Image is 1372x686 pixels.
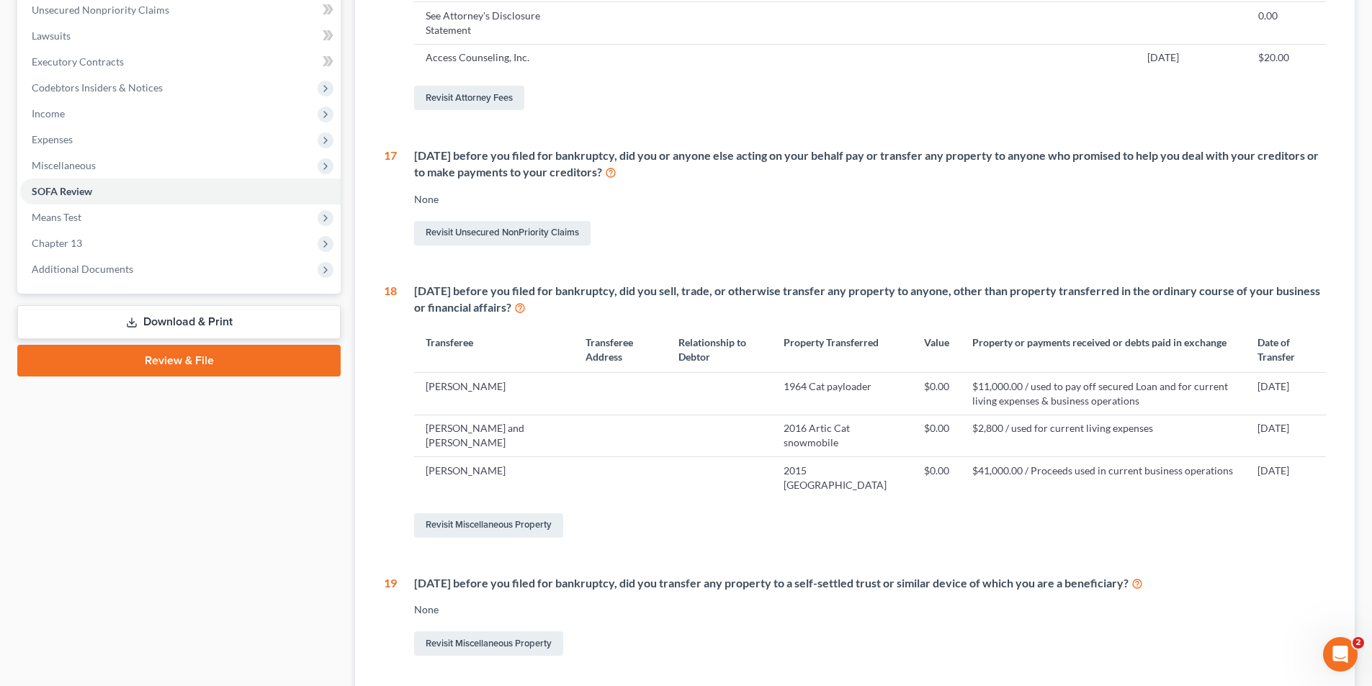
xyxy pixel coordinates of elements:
[32,133,73,145] span: Expenses
[32,237,82,249] span: Chapter 13
[32,159,96,171] span: Miscellaneous
[414,328,574,373] th: Transferee
[32,55,124,68] span: Executory Contracts
[32,81,163,94] span: Codebtors Insiders & Notices
[20,23,341,49] a: Lawsuits
[1247,2,1326,44] td: 0.00
[913,373,961,415] td: $0.00
[1246,373,1326,415] td: [DATE]
[384,575,397,659] div: 19
[414,631,563,656] a: Revisit Miscellaneous Property
[961,415,1246,456] td: $2,800 / used for current living expenses
[772,457,913,499] td: 2015 [GEOGRAPHIC_DATA]
[414,602,1326,617] div: None
[384,148,397,248] div: 17
[961,373,1246,415] td: $11,000.00 / used to pay off secured Loan and for current living expenses & business operations
[772,415,913,456] td: 2016 Artic Cat snowmobile
[1323,637,1358,672] iframe: Intercom live chat
[414,457,574,499] td: [PERSON_NAME]
[913,415,961,456] td: $0.00
[961,457,1246,499] td: $41,000.00 / Proceeds used in current business operations
[414,415,574,456] td: [PERSON_NAME] and [PERSON_NAME]
[667,328,772,373] th: Relationship to Debtor
[913,457,961,499] td: $0.00
[772,373,913,415] td: 1964 Cat payloader
[414,192,1326,207] div: None
[384,283,397,541] div: 18
[414,221,591,245] a: Revisit Unsecured NonPriority Claims
[1246,457,1326,499] td: [DATE]
[20,49,341,75] a: Executory Contracts
[414,148,1326,181] div: [DATE] before you filed for bankruptcy, did you or anyone else acting on your behalf pay or trans...
[20,179,341,204] a: SOFA Review
[1247,44,1326,71] td: $20.00
[414,2,589,44] td: See Attorney's Disclosure Statement
[32,263,133,275] span: Additional Documents
[32,4,169,16] span: Unsecured Nonpriority Claims
[1353,637,1364,649] span: 2
[961,328,1246,373] th: Property or payments received or debts paid in exchange
[32,30,71,42] span: Lawsuits
[414,44,589,71] td: Access Counseling, Inc.
[414,575,1326,592] div: [DATE] before you filed for bankruptcy, did you transfer any property to a self-settled trust or ...
[913,328,961,373] th: Value
[414,373,574,415] td: [PERSON_NAME]
[1246,415,1326,456] td: [DATE]
[32,185,92,197] span: SOFA Review
[414,283,1326,316] div: [DATE] before you filed for bankruptcy, did you sell, trade, or otherwise transfer any property t...
[414,513,563,538] a: Revisit Miscellaneous Property
[17,345,341,376] a: Review & File
[772,328,913,373] th: Property Transferred
[574,328,667,373] th: Transferee Address
[414,86,524,110] a: Revisit Attorney Fees
[1246,328,1326,373] th: Date of Transfer
[1136,44,1247,71] td: [DATE]
[32,107,65,119] span: Income
[17,305,341,339] a: Download & Print
[32,211,81,223] span: Means Test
